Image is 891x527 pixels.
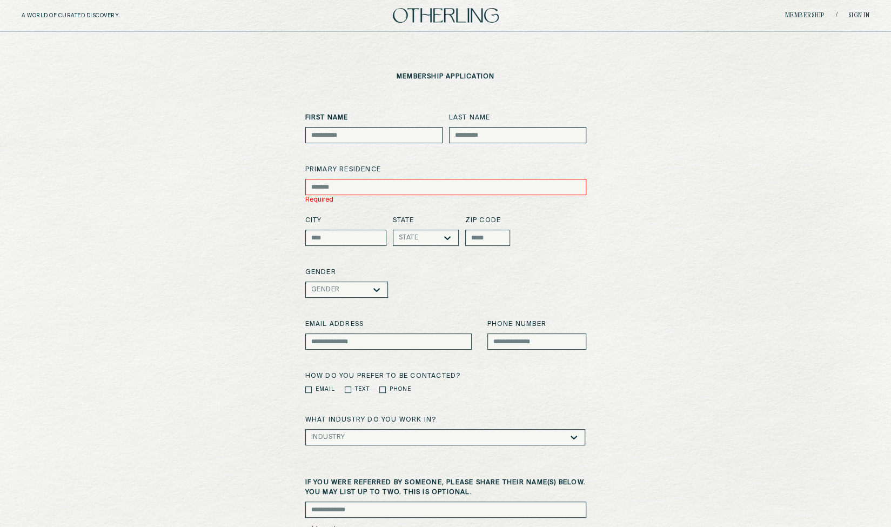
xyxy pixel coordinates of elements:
p: membership application [397,73,494,81]
label: City [305,216,386,225]
input: gender-dropdown [340,286,342,293]
label: Last Name [449,113,586,123]
input: industry-dropdown [345,433,347,441]
label: Gender [305,268,586,277]
label: What industry do you work in? [305,415,586,425]
label: State [393,216,459,225]
label: How do you prefer to be contacted? [305,371,586,381]
input: state-dropdown [418,234,420,242]
label: zip code [465,216,510,225]
h5: A WORLD OF CURATED DISCOVERY. [22,12,167,19]
div: Industry [311,433,345,441]
a: Membership [785,12,825,19]
label: First Name [305,113,443,123]
a: Sign in [848,12,870,19]
div: Gender [311,286,340,293]
div: Required [305,195,586,205]
label: Phone [390,385,411,393]
img: logo [393,8,499,23]
label: Email [316,385,335,393]
label: Text [355,385,370,393]
label: Phone number [487,319,586,329]
span: / [836,11,838,19]
div: State [399,234,419,242]
label: If you were referred by someone, please share their name(s) below. You may list up to two. This i... [305,478,586,497]
label: primary residence [305,165,586,175]
label: Email address [305,319,472,329]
